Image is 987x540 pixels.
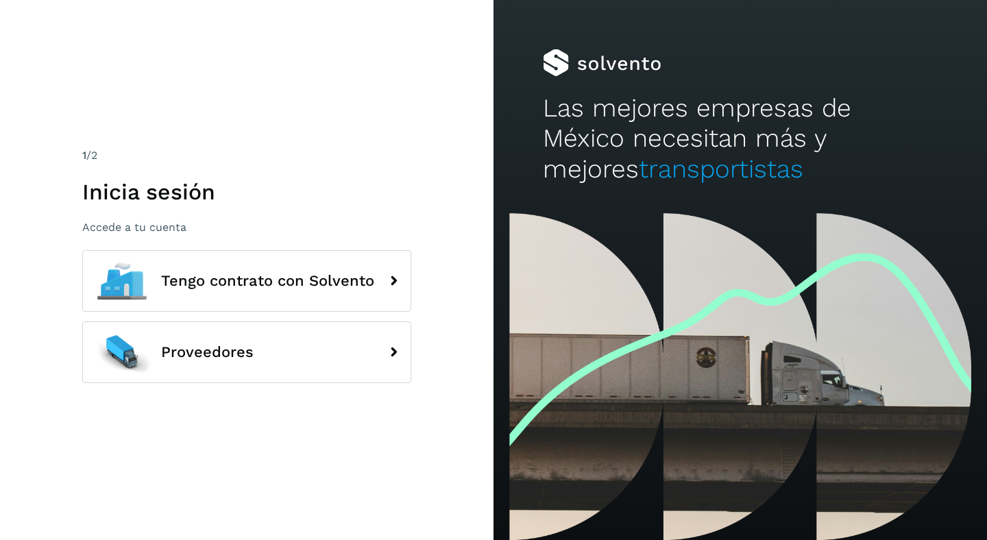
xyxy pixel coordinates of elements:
span: 1 [82,149,86,162]
button: Tengo contrato con Solvento [82,250,411,312]
h1: Inicia sesión [82,179,411,205]
span: Proveedores [161,344,254,360]
h2: Las mejores empresas de México necesitan más y mejores [543,93,938,184]
div: /2 [82,147,411,164]
span: Tengo contrato con Solvento [161,273,374,289]
p: Accede a tu cuenta [82,221,411,234]
span: transportistas [639,154,803,184]
button: Proveedores [82,321,411,383]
